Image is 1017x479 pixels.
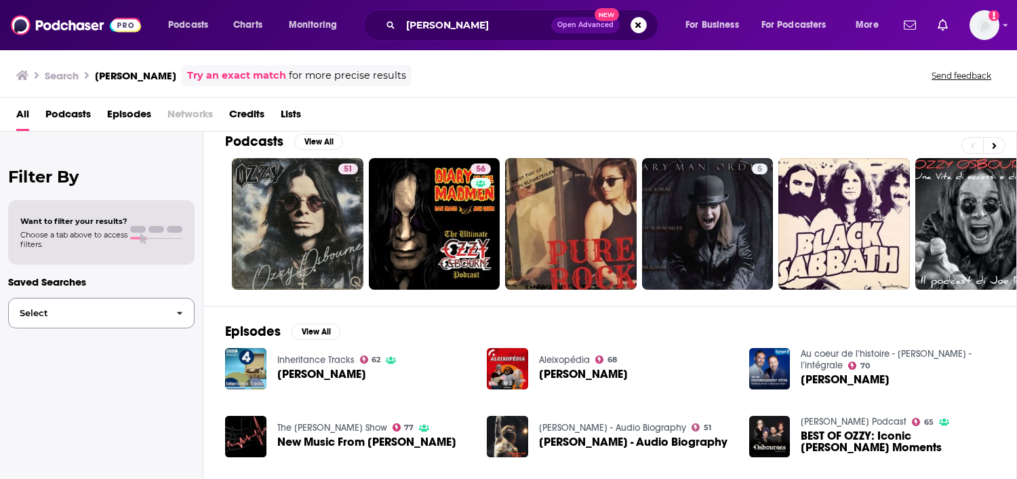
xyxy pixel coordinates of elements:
a: 56 [471,164,491,174]
img: Ozzy Osbourne [225,348,266,389]
span: 51 [344,163,353,176]
span: New [595,8,619,21]
h2: Filter By [8,167,195,187]
a: Show notifications dropdown [932,14,953,37]
img: New Music From Ozzy Osbourne [225,416,266,457]
button: Open AdvancedNew [551,17,620,33]
span: Open Advanced [557,22,614,28]
span: Charts [233,16,262,35]
a: Charts [224,14,271,36]
span: For Business [685,16,739,35]
a: 51 [338,164,358,174]
a: Inheritance Tracks [277,354,355,366]
span: 56 [476,163,485,176]
button: open menu [753,14,846,36]
span: [PERSON_NAME] [277,368,366,380]
span: for more precise results [289,68,406,83]
button: Show profile menu [970,10,999,40]
a: PodcastsView All [225,133,343,150]
a: All [16,103,29,131]
a: 65 [912,418,934,426]
button: open menu [159,14,226,36]
a: 62 [360,356,381,364]
a: Ozzy Osbourne - Audio Biography [539,436,727,448]
span: [PERSON_NAME] [801,374,890,385]
a: Ozzy Osbourne [539,368,628,380]
span: Monitoring [289,16,337,35]
h2: Podcasts [225,133,283,150]
img: User Profile [970,10,999,40]
span: Choose a tab above to access filters. [20,230,127,249]
a: Ozzy Osbourne [801,374,890,385]
a: BEST OF OZZY: Iconic Ozzy Osbourne Moments [801,430,995,453]
a: Episodes [107,103,151,131]
span: Logged in as TaraKennedy [970,10,999,40]
span: 51 [704,425,711,431]
span: More [856,16,879,35]
a: New Music From Ozzy Osbourne [277,436,456,448]
a: 5 [642,158,774,290]
img: Ozzy Osbourne [487,348,528,389]
a: Ozzy Osbourne [749,348,791,389]
h3: [PERSON_NAME] [95,69,176,82]
h3: Search [45,69,79,82]
span: BEST OF OZZY: Iconic [PERSON_NAME] Moments [801,430,995,453]
a: Show notifications dropdown [898,14,921,37]
span: 68 [607,357,617,363]
span: Podcasts [168,16,208,35]
img: BEST OF OZZY: Iconic Ozzy Osbourne Moments [749,416,791,457]
a: Aleixopédia [539,354,590,366]
a: 70 [848,362,870,370]
a: 51 [232,158,363,290]
span: 70 [860,363,870,369]
img: Podchaser - Follow, Share and Rate Podcasts [11,12,141,38]
a: 5 [752,164,767,174]
span: 5 [757,163,762,176]
span: Select [9,309,165,318]
a: 77 [393,423,414,432]
span: 65 [924,419,934,425]
button: open menu [676,14,756,36]
a: Lists [281,103,301,131]
a: Ozzy Osbourne [277,368,366,380]
span: 77 [404,425,414,431]
a: Try an exact match [187,68,286,83]
span: For Podcasters [761,16,826,35]
h2: Episodes [225,323,281,340]
a: The Pat Kenny Show [277,422,387,434]
div: Search podcasts, credits, & more... [376,9,671,41]
span: Networks [167,103,213,131]
a: Au coeur de l’histoire - Stéphane Bern - l’intégrale [801,348,972,371]
a: Podcasts [45,103,91,131]
button: open menu [846,14,896,36]
img: Ozzy Osbourne - Audio Biography [487,416,528,457]
span: 62 [372,357,380,363]
button: View All [292,324,340,340]
span: [PERSON_NAME] [539,368,628,380]
button: Select [8,298,195,328]
span: New Music From [PERSON_NAME] [277,436,456,448]
a: 68 [595,356,617,364]
a: Ozzy Osbourne - Audio Biography [539,422,686,434]
a: Credits [229,103,264,131]
span: [PERSON_NAME] - Audio Biography [539,436,727,448]
button: View All [294,134,343,150]
p: Saved Searches [8,275,195,288]
a: EpisodesView All [225,323,340,340]
a: 56 [369,158,500,290]
a: 51 [692,423,711,432]
input: Search podcasts, credits, & more... [401,14,551,36]
button: Send feedback [928,70,995,81]
span: Want to filter your results? [20,216,127,226]
button: open menu [279,14,355,36]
